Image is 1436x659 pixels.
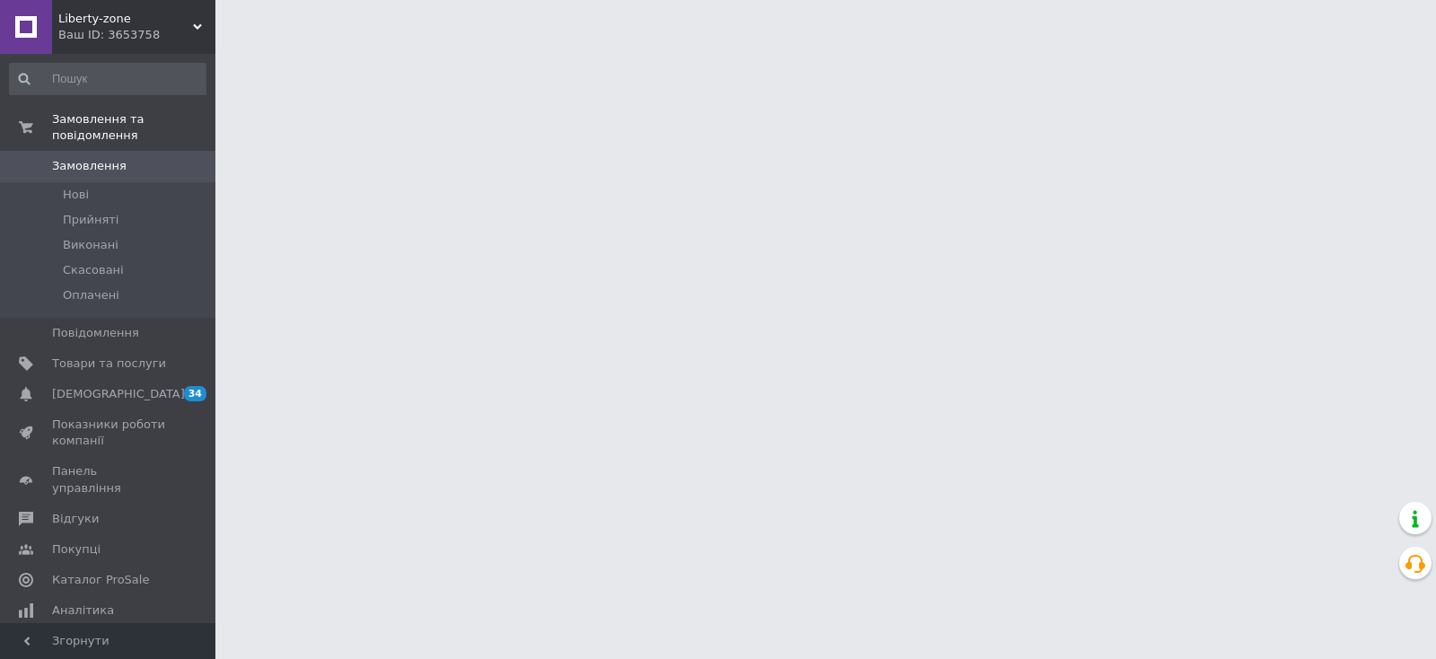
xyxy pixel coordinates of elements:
span: Відгуки [52,511,99,527]
span: [DEMOGRAPHIC_DATA] [52,386,185,402]
span: Товари та послуги [52,356,166,372]
span: Повідомлення [52,325,139,341]
span: Виконані [63,237,118,253]
span: Замовлення та повідомлення [52,111,215,144]
span: Нові [63,187,89,203]
span: Покупці [52,541,101,558]
span: Liberty-zone [58,11,193,27]
span: Скасовані [63,262,124,278]
input: Пошук [9,63,206,95]
span: Панель управління [52,463,166,496]
span: Аналітика [52,602,114,619]
div: Ваш ID: 3653758 [58,27,215,43]
span: Оплачені [63,287,119,303]
span: Замовлення [52,158,127,174]
span: Каталог ProSale [52,572,149,588]
span: 34 [184,386,206,401]
span: Прийняті [63,212,118,228]
span: Показники роботи компанії [52,417,166,449]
